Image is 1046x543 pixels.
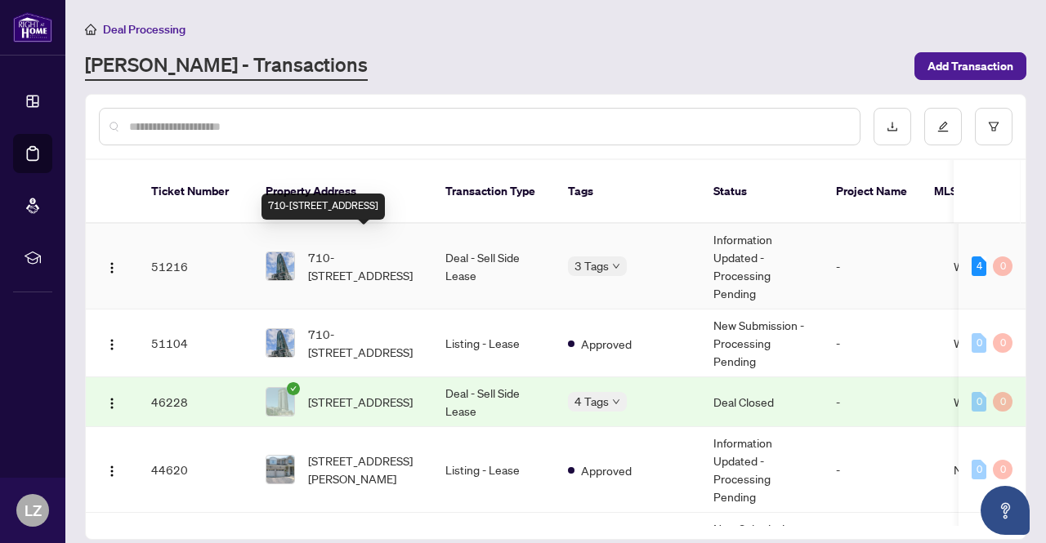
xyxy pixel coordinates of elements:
td: - [823,377,941,427]
button: Logo [99,456,125,483]
th: Tags [555,160,700,224]
td: 44620 [138,427,253,513]
span: 4 Tags [574,392,609,411]
img: thumbnail-img [266,252,294,280]
th: Status [700,160,823,224]
td: - [823,224,941,309]
img: Logo [105,338,118,351]
th: Project Name [823,160,921,224]
span: N12293139 [954,462,1021,477]
img: Logo [105,261,118,274]
td: Deal - Sell Side Lease [432,377,555,427]
td: Deal Closed [700,377,823,427]
th: Ticket Number [138,160,253,224]
span: Add Transaction [928,53,1013,79]
div: 710-[STREET_ADDRESS] [261,194,385,220]
td: - [823,309,941,377]
div: 0 [993,256,1012,276]
span: W12368334 [954,259,1023,274]
td: Information Updated - Processing Pending [700,427,823,513]
div: 0 [993,333,1012,353]
span: W12368334 [954,336,1023,350]
th: MLS # [921,160,1019,224]
span: download [887,121,898,132]
button: Logo [99,389,125,415]
span: edit [937,121,949,132]
span: LZ [25,499,42,522]
td: 51216 [138,224,253,309]
span: 3 Tags [574,256,609,275]
div: 0 [972,392,986,412]
span: [STREET_ADDRESS] [308,393,413,411]
td: 51104 [138,309,253,377]
td: - [823,427,941,513]
span: home [85,24,96,35]
div: 0 [972,333,986,353]
th: Transaction Type [432,160,555,224]
span: down [612,398,620,406]
td: Listing - Lease [432,427,555,513]
td: Information Updated - Processing Pending [700,224,823,309]
button: filter [975,108,1012,145]
span: Approved [581,461,632,479]
img: thumbnail-img [266,456,294,483]
img: Logo [105,397,118,410]
button: Logo [99,330,125,356]
th: Property Address [253,160,432,224]
span: check-circle [287,382,300,395]
button: download [874,108,911,145]
div: 0 [993,392,1012,412]
span: Approved [581,335,632,353]
div: 0 [993,460,1012,479]
button: Open asap [981,486,1030,535]
span: down [612,262,620,270]
img: Logo [105,465,118,478]
button: Logo [99,253,125,279]
td: 46228 [138,377,253,427]
span: Deal Processing [103,22,186,37]
span: 710-[STREET_ADDRESS] [308,248,419,284]
img: thumbnail-img [266,388,294,416]
span: [STREET_ADDRESS][PERSON_NAME] [308,452,419,487]
span: filter [988,121,999,132]
a: [PERSON_NAME] - Transactions [85,51,368,81]
td: New Submission - Processing Pending [700,309,823,377]
button: Add Transaction [914,52,1026,80]
img: thumbnail-img [266,329,294,357]
div: 0 [972,460,986,479]
span: 710-[STREET_ADDRESS] [308,325,419,361]
td: Listing - Lease [432,309,555,377]
td: Deal - Sell Side Lease [432,224,555,309]
div: 4 [972,256,986,276]
img: logo [13,12,52,42]
span: W12279084 [954,394,1023,409]
button: edit [924,108,962,145]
